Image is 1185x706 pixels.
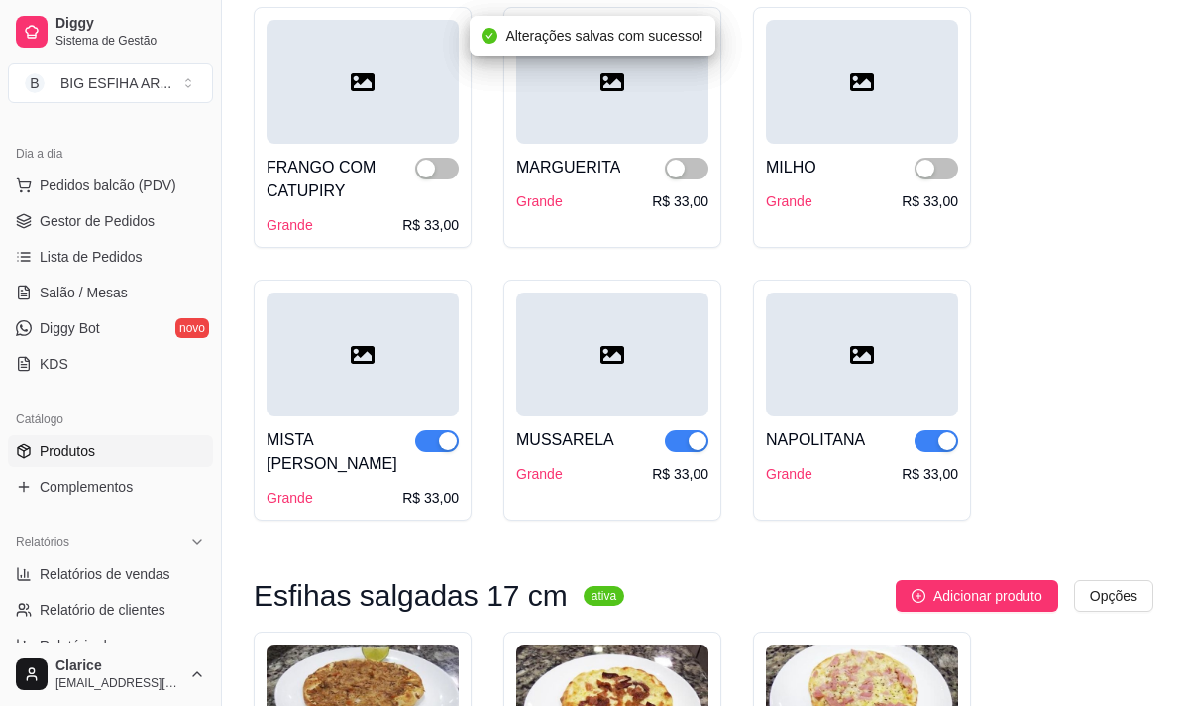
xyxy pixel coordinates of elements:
div: MARGUERITA [516,156,620,179]
a: Complementos [8,471,213,503]
span: Relatórios [16,534,69,550]
div: Dia a dia [8,138,213,170]
span: Produtos [40,441,95,461]
span: Clarice [55,657,181,675]
a: Diggy Botnovo [8,312,213,344]
a: KDS [8,348,213,380]
button: Adicionar produto [896,580,1058,612]
span: Adicionar produto [933,585,1042,607]
sup: ativa [584,586,624,606]
div: R$ 33,00 [652,464,708,484]
div: Grande [766,464,812,484]
button: Opções [1074,580,1153,612]
button: Select a team [8,63,213,103]
div: R$ 33,00 [402,488,459,508]
a: Lista de Pedidos [8,241,213,273]
div: Grande [267,488,313,508]
span: plus-circle [912,589,925,603]
div: MISTA [PERSON_NAME] [267,428,415,476]
div: MILHO [766,156,816,179]
span: Alterações salvas com sucesso! [505,28,702,44]
span: Gestor de Pedidos [40,211,155,231]
span: Pedidos balcão (PDV) [40,176,176,195]
div: Grande [516,191,563,211]
span: Opções [1090,585,1137,607]
h3: Esfihas salgadas 17 cm [254,584,568,608]
button: Pedidos balcão (PDV) [8,170,213,201]
a: Gestor de Pedidos [8,205,213,237]
span: [EMAIL_ADDRESS][DOMAIN_NAME] [55,675,181,691]
a: Produtos [8,435,213,467]
a: Relatórios de vendas [8,558,213,590]
span: Relatório de clientes [40,600,165,620]
span: Lista de Pedidos [40,247,143,267]
a: Relatório de mesas [8,630,213,661]
div: Grande [516,464,563,484]
div: R$ 33,00 [402,215,459,235]
div: Grande [267,215,313,235]
div: R$ 33,00 [902,191,958,211]
span: Complementos [40,477,133,497]
span: Salão / Mesas [40,283,128,302]
a: Salão / Mesas [8,277,213,308]
a: Relatório de clientes [8,594,213,626]
div: R$ 33,00 [902,464,958,484]
div: BIG ESFIHA AR ... [60,73,171,93]
div: FRANGO COM CATUPIRY [267,156,415,203]
div: NAPOLITANA [766,428,865,452]
div: Grande [766,191,812,211]
div: Catálogo [8,404,213,435]
span: Diggy Bot [40,318,100,338]
span: KDS [40,354,68,374]
span: Relatórios de vendas [40,564,170,584]
span: Diggy [55,15,205,33]
span: Relatório de mesas [40,636,160,655]
div: R$ 33,00 [652,191,708,211]
button: Clarice[EMAIL_ADDRESS][DOMAIN_NAME] [8,650,213,698]
span: B [25,73,45,93]
div: MUSSARELA [516,428,614,452]
span: Sistema de Gestão [55,33,205,49]
span: check-circle [482,28,497,44]
a: DiggySistema de Gestão [8,8,213,56]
